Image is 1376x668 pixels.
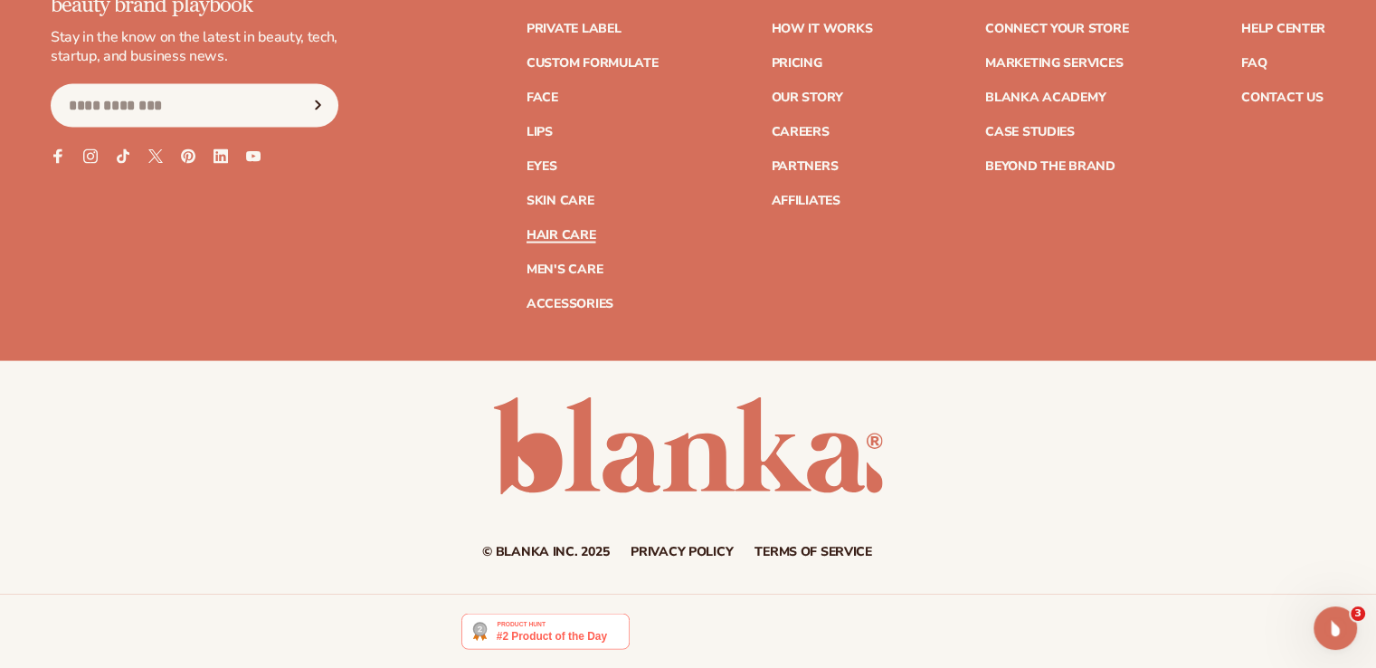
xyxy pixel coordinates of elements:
a: Private label [527,23,621,35]
a: Lips [527,126,553,138]
a: Blanka Academy [985,91,1106,104]
span: 3 [1351,606,1365,621]
a: Case Studies [985,126,1075,138]
button: Subscribe [298,84,337,128]
a: Eyes [527,160,557,173]
a: Connect your store [985,23,1128,35]
a: Help Center [1241,23,1325,35]
a: Accessories [527,298,613,310]
a: Careers [771,126,829,138]
small: © Blanka Inc. 2025 [482,543,609,560]
a: Terms of service [754,546,872,558]
a: Beyond the brand [985,160,1115,173]
img: Blanka - Start a beauty or cosmetic line in under 5 minutes | Product Hunt [461,614,629,650]
iframe: Intercom live chat [1314,606,1357,650]
a: How It Works [771,23,872,35]
a: Custom formulate [527,57,659,70]
a: Men's Care [527,263,603,276]
a: FAQ [1241,57,1267,70]
a: Partners [771,160,838,173]
p: Stay in the know on the latest in beauty, tech, startup, and business news. [51,28,338,66]
a: Privacy policy [631,546,733,558]
a: Pricing [771,57,821,70]
a: Skin Care [527,195,593,207]
a: Contact Us [1241,91,1323,104]
iframe: Customer reviews powered by Trustpilot [643,613,915,660]
a: Hair Care [527,229,595,242]
a: Face [527,91,558,104]
a: Affiliates [771,195,840,207]
a: Our Story [771,91,842,104]
a: Marketing services [985,57,1123,70]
